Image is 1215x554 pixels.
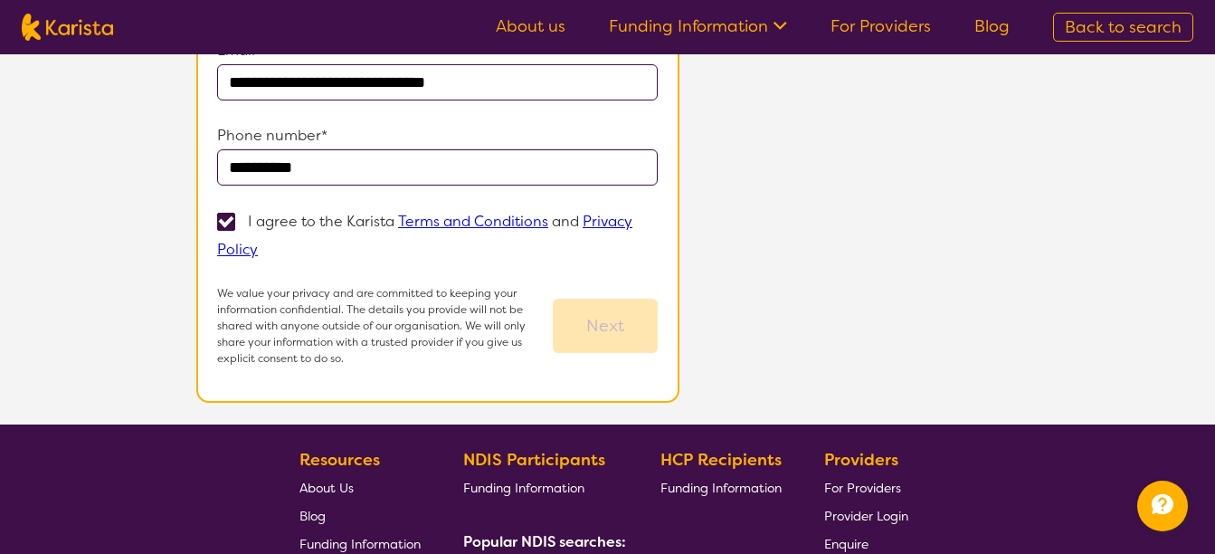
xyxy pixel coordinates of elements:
a: Funding Information [463,473,619,501]
p: Phone number* [217,122,658,149]
p: We value your privacy and are committed to keeping your information confidential. The details you... [217,285,553,367]
a: Terms and Conditions [398,212,548,231]
a: For Providers [831,15,931,37]
span: Provider Login [824,508,908,524]
span: About Us [299,480,354,496]
a: Funding Information [609,15,787,37]
b: Providers [824,449,898,471]
span: Back to search [1065,16,1182,38]
span: Funding Information [660,480,782,496]
p: I agree to the Karista and [217,212,632,259]
button: Channel Menu [1137,481,1188,531]
img: Karista logo [22,14,113,41]
b: NDIS Participants [463,449,605,471]
a: Privacy Policy [217,212,632,259]
b: HCP Recipients [660,449,782,471]
a: Funding Information [660,473,782,501]
a: Back to search [1053,13,1193,42]
span: Blog [299,508,326,524]
a: For Providers [824,473,908,501]
a: About us [496,15,565,37]
span: Funding Information [463,480,584,496]
a: About Us [299,473,421,501]
b: Resources [299,449,380,471]
span: For Providers [824,480,901,496]
span: Funding Information [299,536,421,552]
b: Popular NDIS searches: [463,532,626,551]
a: Blog [974,15,1010,37]
span: Enquire [824,536,869,552]
a: Blog [299,501,421,530]
a: Provider Login [824,501,908,530]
